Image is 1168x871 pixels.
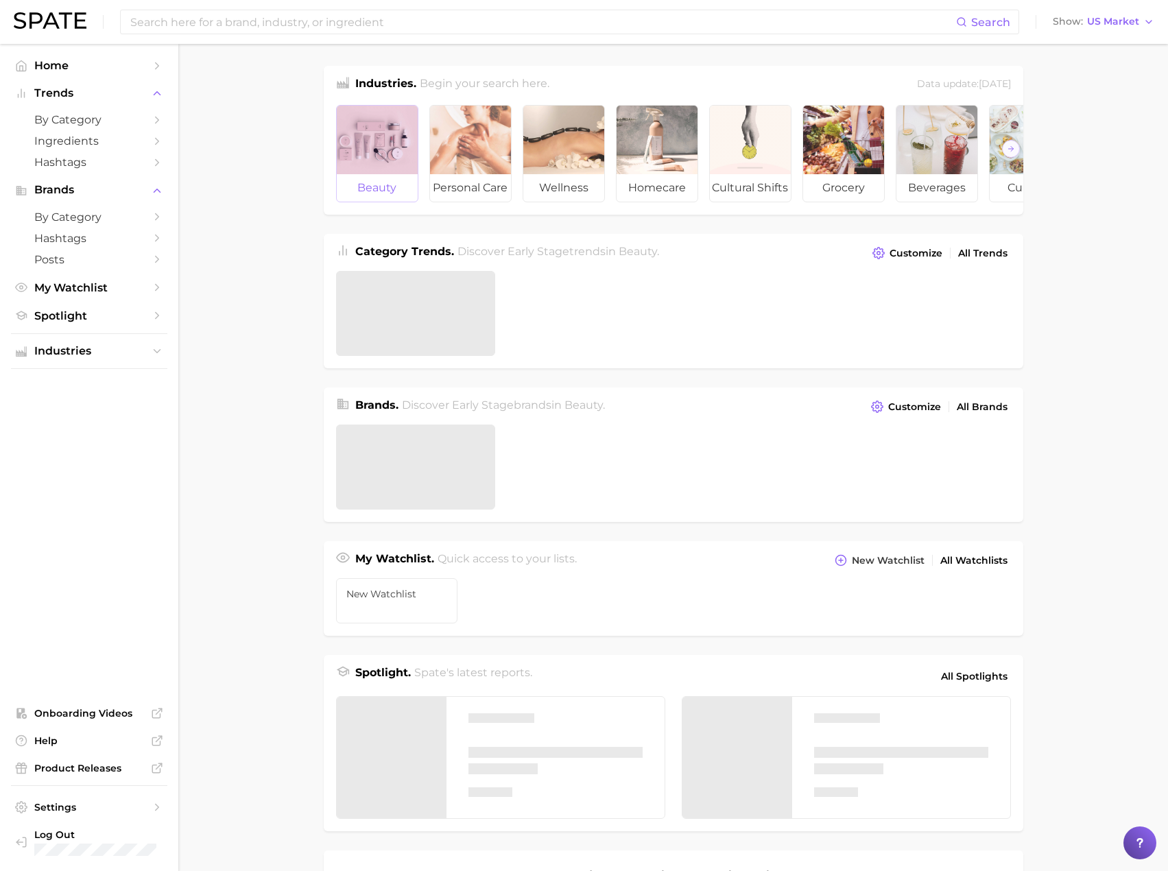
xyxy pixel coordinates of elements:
span: beauty [619,245,657,258]
input: Search here for a brand, industry, or ingredient [129,10,956,34]
a: cultural shifts [709,105,791,202]
a: Help [11,730,167,751]
a: Hashtags [11,152,167,173]
span: Product Releases [34,762,144,774]
span: beauty [337,174,418,202]
button: Customize [868,397,944,416]
span: All Brands [957,401,1008,413]
a: Posts [11,249,167,270]
span: grocery [803,174,884,202]
a: All Spotlights [938,665,1011,688]
span: cultural shifts [710,174,791,202]
span: Discover Early Stage brands in . [402,398,605,411]
span: Help [34,735,144,747]
span: Settings [34,801,144,813]
span: Home [34,59,144,72]
button: Scroll Right [1002,140,1020,158]
a: New Watchlist [336,578,458,623]
span: Hashtags [34,232,144,245]
img: SPATE [14,12,86,29]
span: by Category [34,113,144,126]
span: All Spotlights [941,668,1008,684]
a: All Watchlists [937,551,1011,570]
button: New Watchlist [831,551,927,570]
a: Spotlight [11,305,167,326]
h1: Spotlight. [355,665,411,688]
div: Data update: [DATE] [917,75,1011,94]
span: Show [1053,18,1083,25]
a: by Category [11,109,167,130]
a: All Trends [955,244,1011,263]
span: homecare [617,174,698,202]
a: Log out. Currently logged in with e-mail marwat@spate.nyc. [11,824,167,860]
a: by Category [11,206,167,228]
button: ShowUS Market [1049,13,1158,31]
span: beverages [896,174,977,202]
span: Hashtags [34,156,144,169]
button: Trends [11,83,167,104]
h2: Begin your search here. [420,75,549,94]
h1: My Watchlist. [355,551,434,570]
span: All Trends [958,248,1008,259]
button: Brands [11,180,167,200]
span: Industries [34,345,144,357]
span: beauty [564,398,603,411]
span: New Watchlist [852,555,925,566]
a: Ingredients [11,130,167,152]
span: New Watchlist [346,588,448,599]
span: Posts [34,253,144,266]
span: Customize [888,401,941,413]
button: Industries [11,341,167,361]
span: wellness [523,174,604,202]
a: beauty [336,105,418,202]
span: My Watchlist [34,281,144,294]
span: by Category [34,211,144,224]
h1: Industries. [355,75,416,94]
span: Category Trends . [355,245,454,258]
a: My Watchlist [11,277,167,298]
a: Onboarding Videos [11,703,167,724]
a: Hashtags [11,228,167,249]
span: Onboarding Videos [34,707,144,719]
span: Ingredients [34,134,144,147]
span: Brands . [355,398,398,411]
a: culinary [989,105,1071,202]
a: Product Releases [11,758,167,778]
a: All Brands [953,398,1011,416]
span: Brands [34,184,144,196]
span: Log Out [34,828,156,841]
span: culinary [990,174,1071,202]
a: Home [11,55,167,76]
span: Trends [34,87,144,99]
a: grocery [802,105,885,202]
h2: Quick access to your lists. [438,551,577,570]
h2: Spate's latest reports. [414,665,532,688]
span: Customize [890,248,942,259]
span: personal care [430,174,511,202]
span: Search [971,16,1010,29]
a: personal care [429,105,512,202]
span: All Watchlists [940,555,1008,566]
span: Discover Early Stage trends in . [457,245,659,258]
span: US Market [1087,18,1139,25]
span: Spotlight [34,309,144,322]
button: Customize [869,243,945,263]
a: wellness [523,105,605,202]
a: homecare [616,105,698,202]
a: Settings [11,797,167,818]
a: beverages [896,105,978,202]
